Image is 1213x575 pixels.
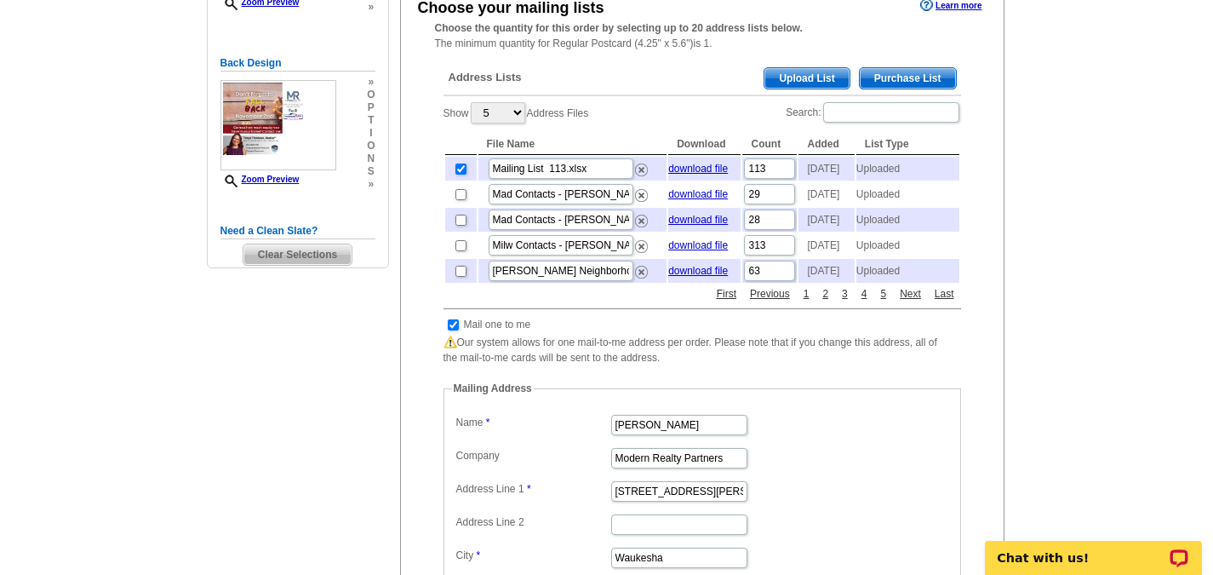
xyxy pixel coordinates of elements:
label: Search: [786,101,960,124]
td: [DATE] [798,208,854,232]
h5: Back Design [220,55,375,72]
th: List Type [856,134,959,155]
a: Zoom Preview [220,175,300,184]
a: 4 [857,286,872,302]
span: Purchase List [860,68,956,89]
label: Company [456,448,609,463]
a: download file [668,239,728,251]
a: Remove this list [635,211,648,223]
a: Remove this list [635,160,648,172]
label: Show Address Files [443,101,589,125]
span: Address Lists [449,70,522,85]
strong: Choose the quantity for this order by selecting up to 20 address lists below. [435,22,803,34]
a: download file [668,265,728,277]
th: File Name [478,134,667,155]
a: 5 [876,286,890,302]
img: delete.png [635,215,648,227]
span: i [367,127,375,140]
img: small-thumb.jpg [220,80,336,170]
span: s [367,165,375,178]
th: Count [742,134,797,155]
label: Address Line 1 [456,481,609,497]
td: Uploaded [856,208,959,232]
th: Download [668,134,741,155]
label: Address Line 2 [456,515,609,530]
a: download file [668,163,728,175]
img: delete.png [635,189,648,202]
select: ShowAddress Files [471,102,525,124]
td: Uploaded [856,233,959,257]
td: Mail one to me [463,316,532,333]
input: Search: [823,102,959,123]
a: 1 [799,286,814,302]
a: First [712,286,741,302]
span: Upload List [764,68,849,89]
span: Clear Selections [243,244,352,265]
legend: Mailing Address [452,381,534,396]
iframe: LiveChat chat widget [974,521,1213,575]
h5: Need a Clean Slate? [220,223,375,239]
a: Previous [746,286,794,302]
a: Next [895,286,925,302]
img: delete.png [635,266,648,279]
td: [DATE] [798,259,854,283]
img: warning.png [443,336,457,349]
td: Uploaded [856,182,959,206]
td: Uploaded [856,157,959,181]
th: Added [798,134,854,155]
td: [DATE] [798,182,854,206]
label: City [456,548,609,563]
td: Uploaded [856,259,959,283]
span: » [367,76,375,89]
a: Remove this list [635,262,648,274]
td: [DATE] [798,157,854,181]
div: The minimum quantity for Regular Postcard (4.25" x 5.6")is 1. [401,20,1004,51]
span: o [367,89,375,101]
a: 2 [818,286,833,302]
span: » [367,178,375,191]
a: Remove this list [635,237,648,249]
td: [DATE] [798,233,854,257]
a: download file [668,188,728,200]
span: n [367,152,375,165]
span: t [367,114,375,127]
label: Name [456,415,609,430]
span: » [367,1,375,14]
span: p [367,101,375,114]
span: o [367,140,375,152]
a: 3 [838,286,852,302]
a: download file [668,214,728,226]
a: Last [930,286,958,302]
img: delete.png [635,240,648,253]
a: Remove this list [635,186,648,198]
img: delete.png [635,164,648,176]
